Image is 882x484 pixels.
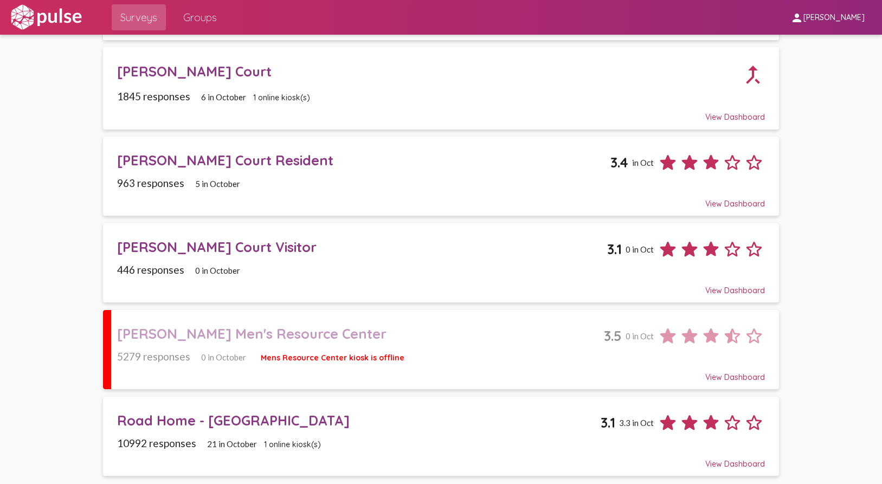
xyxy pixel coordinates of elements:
[175,4,226,30] a: Groups
[117,189,764,209] div: View Dashboard
[195,266,240,275] span: 0 in October
[729,51,777,99] mat-icon: call_merge
[117,350,190,363] span: 5279 responses
[117,263,184,276] span: 446 responses
[117,325,604,342] div: [PERSON_NAME] Men's Resource Center
[117,63,741,80] div: [PERSON_NAME] Court
[264,440,321,449] span: 1 online kiosk(s)
[201,92,246,102] span: 6 in October
[120,8,157,27] span: Surveys
[103,397,779,476] a: Road Home - [GEOGRAPHIC_DATA]3.13.3 in Oct10992 responses21 in October1 online kiosk(s)View Dashb...
[626,244,654,254] span: 0 in Oct
[117,238,607,255] div: [PERSON_NAME] Court Visitor
[117,177,184,189] span: 963 responses
[607,241,622,257] span: 3.1
[117,412,601,429] div: Road Home - [GEOGRAPHIC_DATA]
[195,179,240,189] span: 5 in October
[117,276,764,295] div: View Dashboard
[183,8,217,27] span: Groups
[803,13,865,23] span: [PERSON_NAME]
[112,4,166,30] a: Surveys
[790,11,803,24] mat-icon: person
[782,7,873,27] button: [PERSON_NAME]
[103,223,779,303] a: [PERSON_NAME] Court Visitor3.10 in Oct446 responses0 in OctoberView Dashboard
[103,310,779,390] a: [PERSON_NAME] Men's Resource Center3.50 in Oct5279 responses0 in OctoberMens Resource Center kios...
[103,137,779,216] a: [PERSON_NAME] Court Resident3.4in Oct963 responses5 in OctoberView Dashboard
[117,437,196,449] span: 10992 responses
[103,47,779,129] a: [PERSON_NAME] Court1845 responses6 in October1 online kiosk(s)View Dashboard
[626,331,654,341] span: 0 in Oct
[619,418,654,428] span: 3.3 in Oct
[253,93,310,102] span: 1 online kiosk(s)
[117,363,764,382] div: View Dashboard
[117,90,190,102] span: 1845 responses
[610,154,628,171] span: 3.4
[9,4,83,31] img: white-logo.svg
[201,352,246,362] span: 0 in October
[207,439,257,449] span: 21 in October
[117,152,610,169] div: [PERSON_NAME] Court Resident
[604,327,622,344] span: 3.5
[261,353,404,363] span: Mens Resource Center kiosk is offline
[632,158,654,167] span: in Oct
[117,449,764,469] div: View Dashboard
[601,414,615,431] span: 3.1
[117,102,764,122] div: View Dashboard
